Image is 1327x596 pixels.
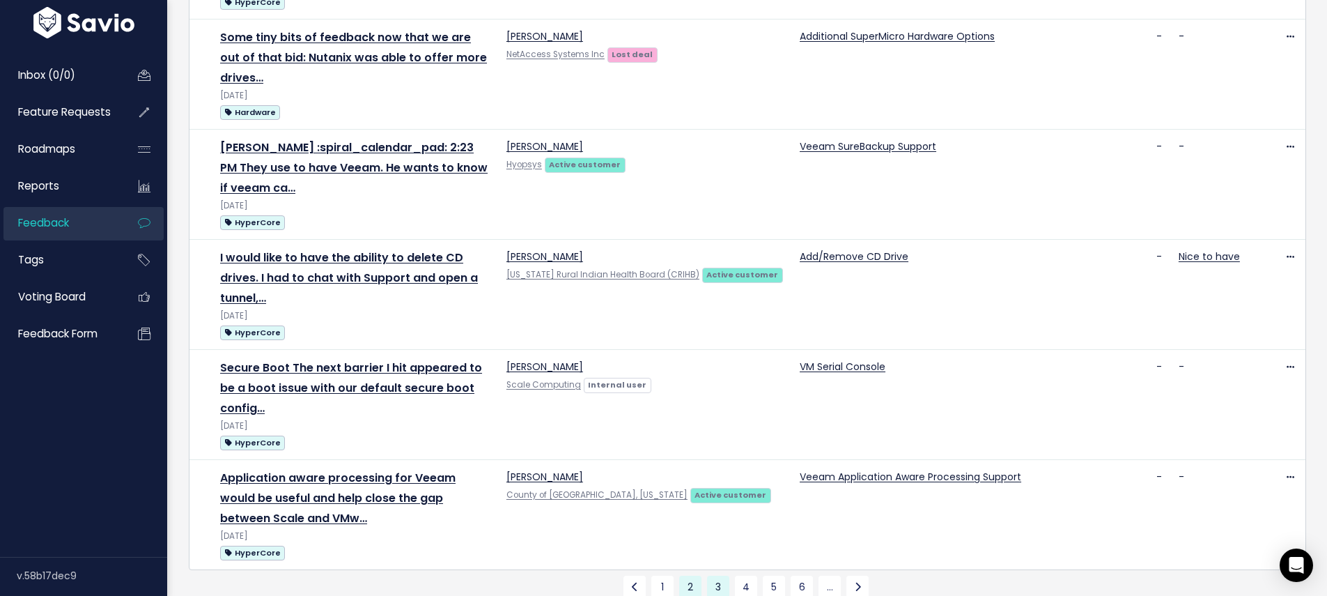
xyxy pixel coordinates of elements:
[1170,130,1250,240] td: -
[220,89,490,103] div: [DATE]
[18,252,44,267] span: Tags
[690,487,771,501] a: Active customer
[220,360,482,416] a: Secure Boot The next barrier I hit appeared to be a boot issue with our default secure boot config…
[800,139,936,153] a: Veeam SureBackup Support
[220,529,490,544] div: [DATE]
[3,133,116,165] a: Roadmaps
[612,49,653,60] strong: Lost deal
[3,244,116,276] a: Tags
[800,470,1021,484] a: Veeam Application Aware Processing Support
[506,269,699,280] a: [US_STATE] Rural Indian Health Board (CRIHB)
[549,159,621,170] strong: Active customer
[694,489,766,501] strong: Active customer
[30,7,138,38] img: logo-white.9d6f32f41409.svg
[220,199,490,213] div: [DATE]
[706,269,778,280] strong: Active customer
[506,360,583,374] a: [PERSON_NAME]
[584,377,651,391] a: Internal user
[3,281,116,313] a: Voting Board
[1083,240,1170,350] td: -
[220,470,456,526] a: Application aware processing for Veeam would be useful and help close the gap between Scale and VMw…
[220,434,285,451] a: HyperCore
[800,360,885,374] a: VM Serial Console
[220,323,285,341] a: HyperCore
[3,207,116,239] a: Feedback
[1170,20,1250,130] td: -
[607,47,658,61] a: Lost deal
[18,142,75,156] span: Roadmaps
[800,250,908,263] a: Add/Remove CD Drive
[220,215,285,230] span: HyperCore
[506,379,581,390] a: Scale Computing
[18,326,98,341] span: Feedback form
[506,250,583,263] a: [PERSON_NAME]
[220,419,490,434] div: [DATE]
[17,558,167,594] div: v.58b17dec9
[1170,350,1250,460] td: -
[1170,460,1250,570] td: -
[3,318,116,350] a: Feedback form
[506,470,583,484] a: [PERSON_NAME]
[220,29,487,86] a: Some tiny bits of feedback now that we are out of that bid: Nutanix was able to offer more drives…
[1083,350,1170,460] td: -
[220,309,490,323] div: [DATE]
[1083,130,1170,240] td: -
[220,103,280,121] a: Hardware
[1083,20,1170,130] td: -
[1280,549,1313,582] div: Open Intercom Messenger
[545,157,626,171] a: Active customer
[506,29,583,43] a: [PERSON_NAME]
[506,159,542,170] a: Hyopsys
[18,105,111,119] span: Feature Requests
[1083,460,1170,570] td: -
[220,546,285,560] span: HyperCore
[220,544,285,561] a: HyperCore
[1179,250,1240,263] a: Nice to have
[506,49,605,60] a: NetAccess Systems Inc
[18,178,59,193] span: Reports
[506,489,688,501] a: County of [GEOGRAPHIC_DATA], [US_STATE]
[18,215,69,230] span: Feedback
[220,250,478,306] a: I would like to have the ability to delete CD drives. I had to chat with Support and open a tunnel,…
[506,139,583,153] a: [PERSON_NAME]
[220,139,488,196] a: [PERSON_NAME] :spiral_calendar_pad: 2:23 PM They use to have Veeam. He wants to know if veeam ca…
[800,29,995,43] a: Additional SuperMicro Hardware Options
[220,213,285,231] a: HyperCore
[3,96,116,128] a: Feature Requests
[18,68,75,82] span: Inbox (0/0)
[3,170,116,202] a: Reports
[3,59,116,91] a: Inbox (0/0)
[588,379,646,390] strong: Internal user
[220,105,280,120] span: Hardware
[220,436,285,450] span: HyperCore
[702,267,783,281] a: Active customer
[220,326,285,340] span: HyperCore
[18,289,86,304] span: Voting Board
